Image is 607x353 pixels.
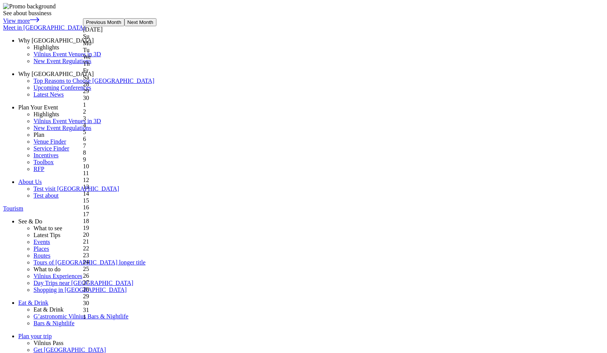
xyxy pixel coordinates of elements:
div: Choose Monday, October 6th, 2025 [83,136,156,142]
div: Choose Tuesday, October 7th, 2025 [83,142,156,149]
div: Choose Sunday, October 12th, 2025 [83,177,156,184]
span: Plan Your Event [18,104,58,111]
a: Day Trips near [GEOGRAPHIC_DATA] [33,280,604,287]
span: Shopping in [GEOGRAPHIC_DATA] [33,287,127,293]
a: Bars & Nightlife [33,320,604,327]
div: Su [83,33,156,40]
div: Choose Thursday, October 23rd, 2025 [83,252,156,259]
span: Get [GEOGRAPHIC_DATA] [33,347,106,353]
div: Choose Friday, October 31st, 2025 [83,307,156,313]
a: Meet in [GEOGRAPHIC_DATA] [3,24,604,31]
div: Choose Monday, September 29th, 2025 [83,88,156,95]
span: What to do [33,266,61,272]
span: Eat & Drink [33,306,64,313]
span: Events [33,239,50,245]
div: Choose Sunday, October 19th, 2025 [83,225,156,231]
span: Plan [33,131,44,138]
div: [DATE] [83,26,156,33]
span: What to see [33,225,62,231]
span: Incentives [33,152,59,158]
div: Choose Monday, October 27th, 2025 [83,279,156,286]
a: Toolbox [33,159,604,166]
div: Choose Monday, October 20th, 2025 [83,231,156,238]
span: Vilnius Event Venues in 3D [33,51,101,57]
a: Routes [33,252,604,259]
span: Vilnius Pass [33,340,64,346]
a: Tours of [GEOGRAPHIC_DATA] longer title [33,259,604,266]
div: Sa [83,74,156,81]
span: Eat & Drink [18,299,48,306]
div: Choose Saturday, October 4th, 2025 [83,122,156,129]
div: Choose Thursday, October 16th, 2025 [83,204,156,211]
span: Tours of [GEOGRAPHIC_DATA] longer title [33,259,145,266]
div: Choose Thursday, October 30th, 2025 [83,300,156,307]
span: Tourism [3,205,23,212]
div: Mo [83,40,156,47]
a: Vilnius Experiences [33,273,604,280]
span: Vilnius Event Venues in 3D [33,118,101,124]
button: Next Month [124,18,156,26]
div: Choose Wednesday, October 8th, 2025 [83,149,156,156]
div: Choose Saturday, October 18th, 2025 [83,218,156,225]
span: Plan your trip [18,333,52,339]
div: Choose Thursday, October 2nd, 2025 [83,108,156,115]
a: Events [33,239,604,245]
div: Tu [83,47,156,54]
a: Venue Finder [33,138,604,145]
div: Choose Friday, October 3rd, 2025 [83,115,156,122]
span: Day Trips near [GEOGRAPHIC_DATA] [33,280,133,286]
div: Choose Tuesday, October 14th, 2025 [83,190,156,197]
div: Choose Friday, October 10th, 2025 [83,163,156,170]
a: New Event Regulations [33,58,604,65]
div: Choose Sunday, October 26th, 2025 [83,272,156,279]
a: Latest News [33,91,604,98]
span: Bars & Nightlife [33,320,75,326]
div: Choose Thursday, October 9th, 2025 [83,156,156,163]
a: Incentives [33,152,604,159]
span: Places [33,245,49,252]
span: Vilnius Experiences [33,273,82,279]
a: View more [3,17,39,24]
span: Why [GEOGRAPHIC_DATA] [18,71,94,77]
div: Choose Tuesday, October 21st, 2025 [83,238,156,245]
div: Choose Sunday, October 5th, 2025 [83,129,156,136]
a: RFP [33,166,604,173]
span: New Event Regulations [33,58,91,64]
div: Fr [83,67,156,74]
a: G’astronomic Vilnius Bars & Nightlife [33,313,604,320]
div: We [83,54,156,60]
div: Th [83,60,156,67]
span: RFP [33,166,44,172]
a: Tourism [3,205,604,212]
div: See about bussiness [3,10,604,17]
div: Choose Saturday, October 25th, 2025 [83,266,156,272]
a: Test visit [GEOGRAPHIC_DATA] [33,185,604,192]
div: Choose Tuesday, September 30th, 2025 [83,95,156,101]
div: Choose Sunday, September 28th, 2025 [83,81,156,88]
a: Test about [33,192,604,199]
div: Choose Monday, October 13th, 2025 [83,184,156,190]
a: Plan your trip [18,333,604,340]
div: Choose Saturday, November 1st, 2025 [83,313,156,320]
img: Promo background [3,3,56,10]
div: Choose Wednesday, October 1st, 2025 [83,101,156,108]
span: Highlights [33,111,59,117]
div: Choose Friday, October 17th, 2025 [83,211,156,218]
div: Choose Wednesday, October 22nd, 2025 [83,245,156,252]
span: Why [GEOGRAPHIC_DATA] [18,37,94,44]
span: New Event Regulations [33,125,91,131]
a: Vilnius Event Venues in 3D [33,51,604,58]
a: Top Reasons to Choose [GEOGRAPHIC_DATA] [33,78,604,84]
button: Previous Month [83,18,124,26]
span: Venue Finder [33,138,66,145]
a: Upcoming Conferences [33,84,604,91]
span: Latest Tips [33,232,61,238]
div: Choose Tuesday, October 28th, 2025 [83,286,156,293]
div: month 2025-10 [83,81,156,320]
a: Shopping in [GEOGRAPHIC_DATA] [33,287,604,293]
